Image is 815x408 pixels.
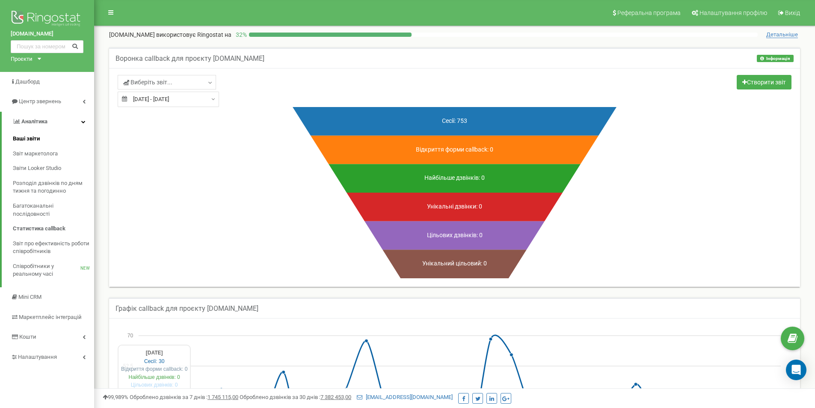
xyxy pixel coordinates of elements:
u: 7 382 453,00 [320,394,351,400]
a: [DOMAIN_NAME] [11,30,83,38]
span: Виберіть звіт... [123,78,172,86]
div: Проєкти [11,55,33,63]
span: Оброблено дзвінків за 7 днів : [130,394,238,400]
p: [DOMAIN_NAME] [109,30,231,39]
span: Кошти [19,334,36,340]
a: Звіт маркетолога [13,146,94,161]
span: Налаштування профілю [699,9,767,16]
div: Сесії: 30 [121,358,187,365]
span: Звіт маркетолога [13,150,58,158]
a: Виберіть звіт... [118,75,216,89]
a: Розподіл дзвінків по дням тижня та погодинно [13,176,94,199]
h5: Графік callback для проєкту [DOMAIN_NAME] [116,305,258,313]
a: Співробітники у реальному часіNEW [13,259,94,282]
span: Розподіл дзвінків по дням тижня та погодинно [13,179,90,195]
a: Звіт про ефективність роботи співробітників [13,236,94,259]
div: Відкриття форми callback: 0 [121,366,187,373]
tspan: 70 [127,333,133,339]
span: Статистика callback [13,225,65,233]
span: Ваші звіти [13,135,40,143]
span: Аналiтика [21,118,47,125]
span: Детальніше [766,31,798,38]
span: Співробітники у реальному часі [13,262,80,278]
p: 32 % [231,30,249,39]
input: Пошук за номером [11,40,83,53]
span: 99,989% [103,394,128,400]
a: Створити звіт [737,75,791,89]
a: Ваші звіти [13,131,94,146]
div: Найбільше дзвінків: 0 [121,374,187,381]
a: Багатоканальні послідовності [13,199,94,221]
button: Інформація [757,55,794,62]
div: Цільових дзвінків: 0 [121,381,187,389]
span: Mini CRM [18,294,41,300]
a: Аналiтика [2,112,94,132]
span: Реферальна програма [617,9,681,16]
span: Дашборд [15,78,40,85]
span: Звіт про ефективність роботи співробітників [13,240,90,256]
a: Статистика callback [13,221,94,236]
span: Маркетплейс інтеграцій [19,314,82,320]
span: використовує Ringostat на [156,31,231,38]
img: Ringostat logo [11,9,83,30]
div: [DATE] [121,349,187,357]
div: Open Intercom Messenger [786,360,806,380]
span: Звіти Looker Studio [13,164,61,173]
span: Оброблено дзвінків за 30 днів : [240,394,351,400]
a: [EMAIL_ADDRESS][DOMAIN_NAME] [357,394,453,400]
span: Налаштування [18,354,57,360]
h5: Воронка callback для проєкту [DOMAIN_NAME] [116,55,264,63]
span: Центр звернень [19,98,61,104]
span: Вихід [785,9,800,16]
span: Багатоканальні послідовності [13,202,90,218]
a: Звіти Looker Studio [13,161,94,176]
u: 1 745 115,00 [207,394,238,400]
